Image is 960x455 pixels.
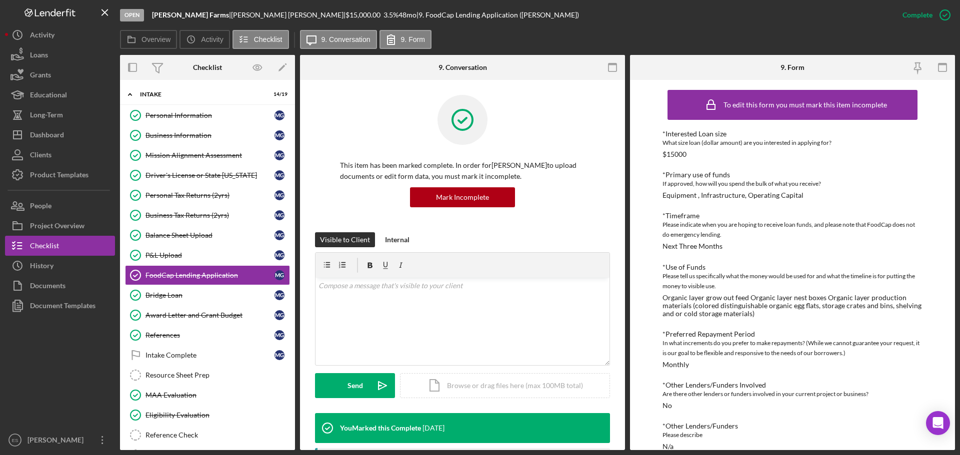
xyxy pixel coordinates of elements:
div: M G [274,290,284,300]
div: *Timeframe [662,212,922,220]
div: *Preferred Repayment Period [662,330,922,338]
div: [PERSON_NAME] [25,430,90,453]
div: *Use of Funds [662,263,922,271]
a: Business InformationMG [125,125,290,145]
div: To edit this form you must mark this item incomplete [723,101,887,109]
a: Business Tax Returns (2yrs)MG [125,205,290,225]
div: Long-Term [30,105,63,127]
a: ReferencesMG [125,325,290,345]
div: M G [274,150,284,160]
div: Open [120,9,144,21]
div: Visible to Client [320,232,370,247]
div: Complete [902,5,932,25]
a: Clients [5,145,115,165]
div: Educational [30,85,67,107]
div: Mission Alignment Assessment [145,151,274,159]
div: Internal [385,232,409,247]
div: Driver's License or State [US_STATE] [145,171,274,179]
div: Send [347,373,363,398]
button: 9. Form [379,30,431,49]
div: *Other Lenders/Funders [662,422,922,430]
button: Document Templates [5,296,115,316]
button: Loans [5,45,115,65]
div: Bridge Loan [145,291,274,299]
a: Reference Check [125,425,290,445]
button: Product Templates [5,165,115,185]
div: Project Overview [30,216,84,238]
text: ES [12,438,18,443]
div: MAA Evaluation [145,391,289,399]
b: [PERSON_NAME] Farms [152,10,229,19]
div: Product Templates [30,165,88,187]
a: Personal InformationMG [125,105,290,125]
a: History [5,256,115,276]
div: Equipment , Infrastructure, Operating Capital [662,191,803,199]
button: Grants [5,65,115,85]
div: 9. Conversation [438,63,487,71]
button: Internal [380,232,414,247]
a: P&L UploadMG [125,245,290,265]
div: Please tell us specifically what the money would be used for and what the timeline is for putting... [662,271,922,291]
div: M G [274,270,284,280]
div: Please describe [662,430,922,440]
div: 9. Form [780,63,804,71]
div: P&L Upload [145,251,274,259]
a: Resource Sheet Prep [125,365,290,385]
div: Activity [30,25,54,47]
div: References [145,331,274,339]
div: FoodCap Lending Application [145,271,274,279]
div: Organic layer grow out feed Organic layer nest boxes Organic layer production materials (colored ... [662,294,922,318]
div: Please indicate when you are hoping to receive loan funds, and please note that FoodCap does not ... [662,220,922,240]
div: M G [274,250,284,260]
div: M G [274,230,284,240]
div: *Other Lenders/Funders Involved [662,381,922,389]
div: Monthly [662,361,689,369]
a: Activity [5,25,115,45]
button: Complete [892,5,955,25]
div: Dashboard [30,125,64,147]
div: History [30,256,53,278]
div: Next Three Months [662,242,722,250]
div: 48 mo [398,11,416,19]
div: Personal Tax Returns (2yrs) [145,191,274,199]
a: People [5,196,115,216]
div: Eligibility Evaluation [145,411,289,419]
button: Activity [179,30,229,49]
div: M G [274,170,284,180]
div: Business Information [145,131,274,139]
div: M G [274,110,284,120]
button: ES[PERSON_NAME] [5,430,115,450]
div: Mark Incomplete [436,187,489,207]
button: Long-Term [5,105,115,125]
div: *Primary use of funds [662,171,922,179]
a: MAA Evaluation [125,385,290,405]
div: [PERSON_NAME] [PERSON_NAME] | [231,11,345,19]
div: Clients [30,145,51,167]
div: $15000 [662,150,686,158]
div: Business Tax Returns (2yrs) [145,211,274,219]
a: Balance Sheet UploadMG [125,225,290,245]
button: Checklist [5,236,115,256]
a: Eligibility Evaluation [125,405,290,425]
a: Mission Alignment AssessmentMG [125,145,290,165]
div: People [30,196,51,218]
a: Award Letter and Grant BudgetMG [125,305,290,325]
button: Project Overview [5,216,115,236]
div: | 9. FoodCap Lending Application ([PERSON_NAME]) [416,11,579,19]
button: Educational [5,85,115,105]
div: N/a [662,443,673,451]
div: Reference Check [145,431,289,439]
div: M G [274,130,284,140]
button: Documents [5,276,115,296]
div: Personal Information [145,111,274,119]
button: Dashboard [5,125,115,145]
div: What size loan (dollar amount) are you interested in applying for? [662,138,922,148]
div: In what increments do you prefer to make repayments? (While we cannot guarantee your request, it ... [662,338,922,358]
